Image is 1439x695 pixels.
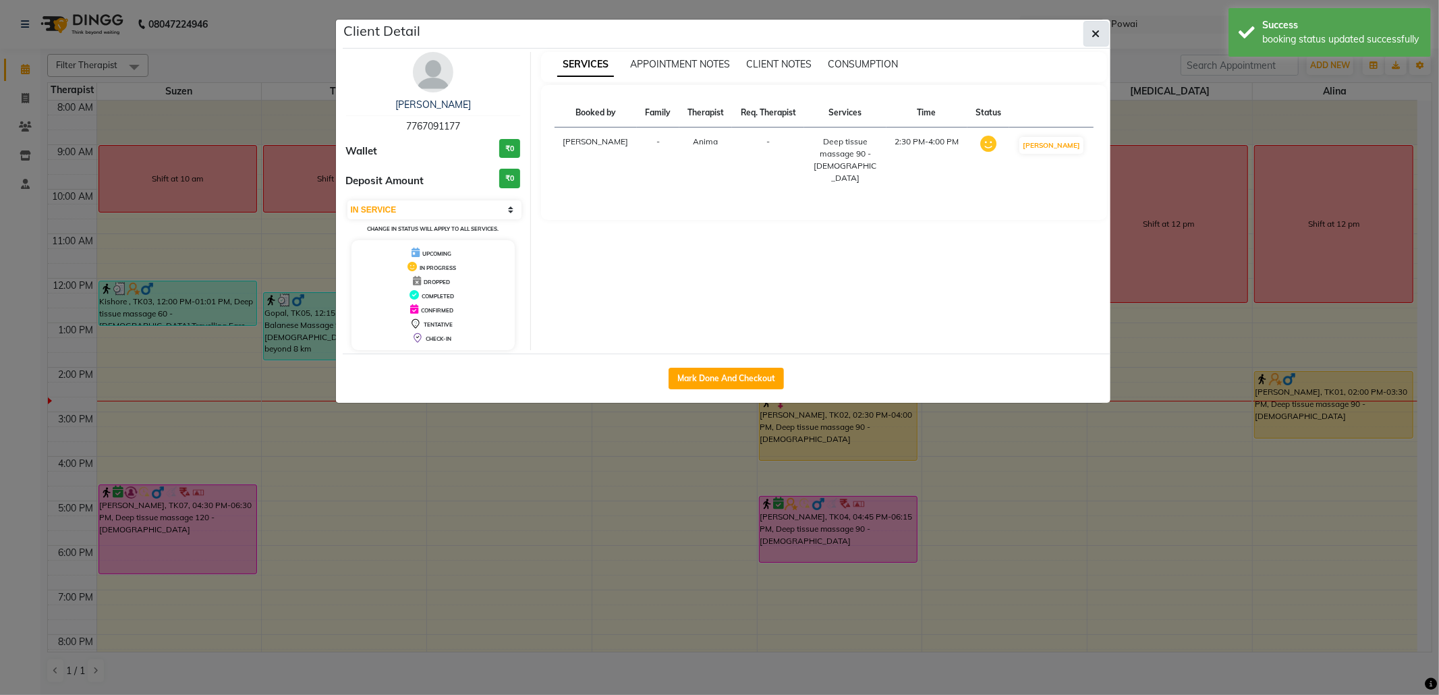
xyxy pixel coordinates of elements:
td: 2:30 PM-4:00 PM [886,128,967,193]
span: 7767091177 [406,120,460,132]
span: SERVICES [557,53,614,77]
th: Family [637,99,679,128]
th: Status [967,99,1010,128]
th: Req. Therapist [732,99,804,128]
td: - [637,128,679,193]
button: Mark Done And Checkout [669,368,784,389]
td: - [732,128,804,193]
h5: Client Detail [344,21,421,41]
th: Time [886,99,967,128]
div: Success [1262,18,1421,32]
span: UPCOMING [422,250,451,257]
div: Deep tissue massage 90 - [DEMOGRAPHIC_DATA] [812,136,878,184]
small: Change in status will apply to all services. [367,225,499,232]
span: CONSUMPTION [828,58,898,70]
span: COMPLETED [422,293,454,300]
a: [PERSON_NAME] [395,99,471,111]
span: Wallet [346,144,378,159]
h3: ₹0 [499,139,520,159]
th: Booked by [555,99,637,128]
span: Anima [694,136,718,146]
td: [PERSON_NAME] [555,128,637,193]
span: IN PROGRESS [420,265,456,271]
button: [PERSON_NAME] [1019,137,1083,154]
span: TENTATIVE [424,321,453,328]
span: Deposit Amount [346,173,424,189]
span: CONFIRMED [421,307,453,314]
span: DROPPED [424,279,450,285]
h3: ₹0 [499,169,520,188]
th: Services [804,99,886,128]
span: CHECK-IN [426,335,451,342]
span: CLIENT NOTES [746,58,812,70]
div: booking status updated successfully [1262,32,1421,47]
th: Therapist [679,99,733,128]
img: avatar [413,52,453,92]
span: APPOINTMENT NOTES [630,58,730,70]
